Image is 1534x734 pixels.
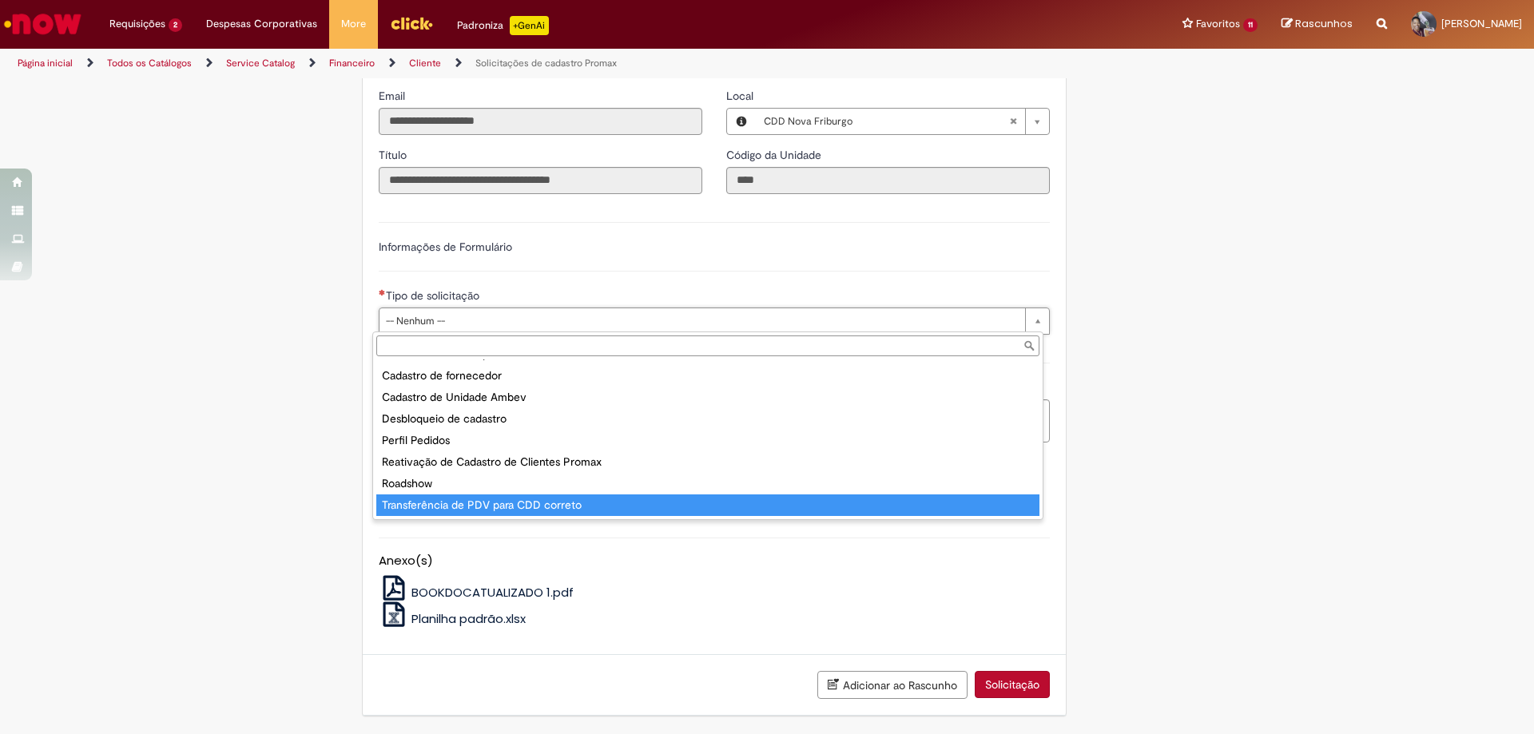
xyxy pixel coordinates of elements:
[376,408,1039,430] div: Desbloqueio de cadastro
[376,494,1039,516] div: Transferência de PDV para CDD correto
[376,430,1039,451] div: Perfil Pedidos
[376,473,1039,494] div: Roadshow
[376,387,1039,408] div: Cadastro de Unidade Ambev
[376,451,1039,473] div: Reativação de Cadastro de Clientes Promax
[373,359,1043,519] ul: Tipo de solicitação
[376,365,1039,387] div: Cadastro de fornecedor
